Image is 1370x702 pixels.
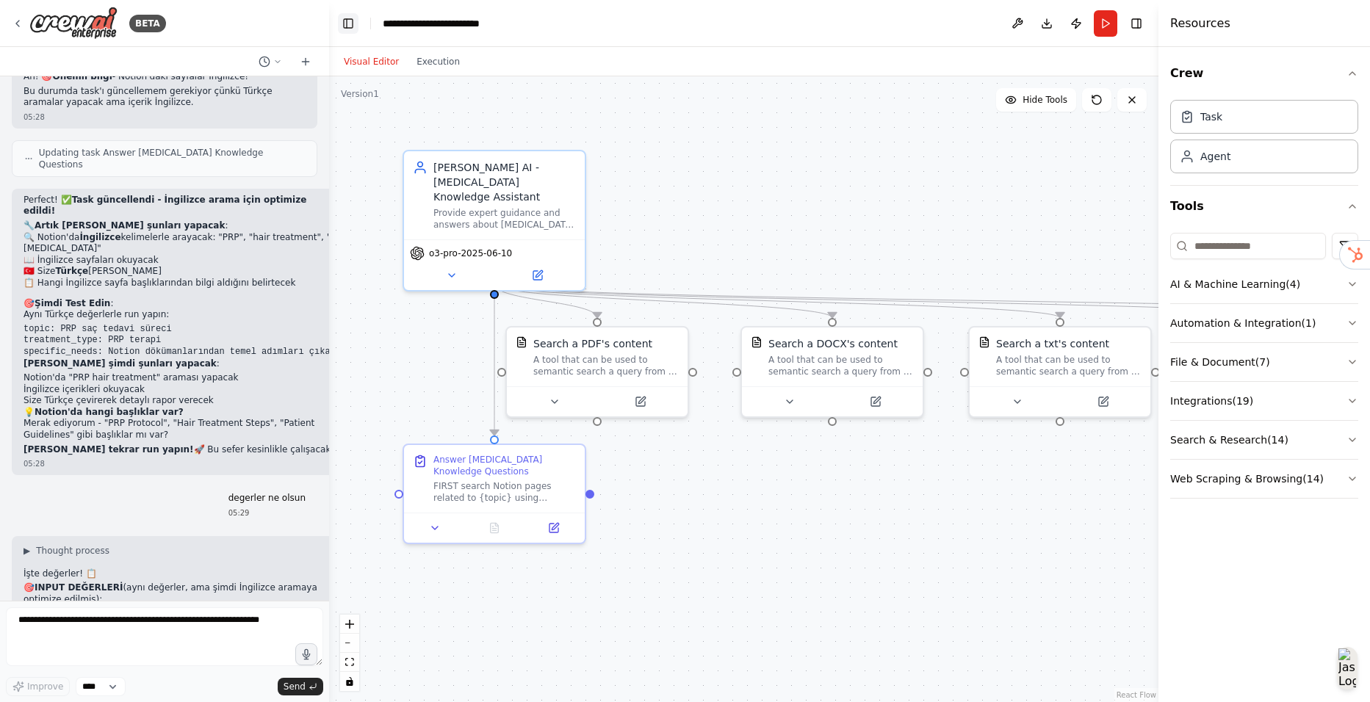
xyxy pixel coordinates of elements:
[24,384,336,396] li: İngilizce içerikleri okuyacak
[35,407,184,417] strong: Notion'da hangi başlıklar var?
[24,395,336,407] li: Size Türkçe çevirerek detaylı rapor verecek
[768,336,898,351] div: Search a DOCX's content
[24,86,306,109] p: Bu durumda task'ı güncellemem gerekiyor çünkü Türkçe aramalar yapacak ama içerik İngilizce.
[403,444,586,544] div: Answer [MEDICAL_DATA] Knowledge QuestionsFIRST search Notion pages related to {topic} using ENGLI...
[228,493,306,504] p: degerler ne olsun
[24,372,336,384] li: Notion'da "PRP hair treatment" araması yapacak
[533,336,652,351] div: Search a PDF's content
[24,568,336,580] p: İşte değerler! 📋
[278,678,323,695] button: Send
[496,267,579,284] button: Open in side panel
[1170,304,1358,342] button: Automation & Integration(1)
[24,444,194,455] strong: [PERSON_NAME] tekrar run yapın!
[433,160,576,204] div: [PERSON_NAME] AI - [MEDICAL_DATA] Knowledge Assistant
[24,195,336,217] p: Perfect! ✅
[338,13,358,34] button: Hide left sidebar
[24,112,306,123] div: 05:28
[24,232,336,255] li: 🔍 Notion'da kelimelerle arayacak: "PRP", "hair treatment", "[MEDICAL_DATA]"
[6,677,70,696] button: Improve
[35,220,225,231] strong: Artık [PERSON_NAME] şunları yapacak
[968,326,1152,418] div: TXTSearchToolSearch a txt's contentA tool that can be used to semantic search a query from a txt'...
[24,358,217,369] strong: [PERSON_NAME] şimdi şunları yapacak
[27,681,63,692] span: Improve
[1200,149,1230,164] div: Agent
[1170,15,1230,32] h4: Resources
[533,354,679,377] div: A tool that can be used to semantic search a query from a PDF's content.
[433,454,576,477] div: Answer [MEDICAL_DATA] Knowledge Questions
[79,232,120,242] strong: İngilizce
[129,15,166,32] div: BETA
[24,255,336,267] li: 📖 İngilizce sayfaları okuyacak
[24,309,336,321] p: Aynı Türkçe değerlerle run yapın:
[36,545,109,557] span: Thought process
[24,220,336,232] h2: 🔧 :
[1200,109,1222,124] div: Task
[35,298,110,308] strong: Şimdi Test Edin
[24,266,336,278] li: 🇹🇷 Size [PERSON_NAME]
[1170,53,1358,94] button: Crew
[55,266,88,276] strong: Türkçe
[528,519,579,537] button: Open in side panel
[1126,13,1147,34] button: Hide right sidebar
[24,444,336,456] p: 🚀 Bu sefer kesinlikle çalışacak!
[24,407,336,419] h2: 💡
[408,53,469,70] button: Execution
[294,53,317,70] button: Start a new chat
[1023,94,1067,106] span: Hide Tools
[340,634,359,653] button: zoom out
[24,545,30,557] span: ▶
[24,278,336,289] li: 📋 Hangi İngilizce sayfa başlıklarından bilgi aldığını belirtecek
[487,284,502,435] g: Edge from 8783aaae-03eb-4ede-b996-6896410ccec3 to d6e1299a-8b2a-4626-80de-477bd1b372fd
[740,326,924,418] div: DOCXSearchToolSearch a DOCX's contentA tool that can be used to semantic search a query from a DO...
[284,681,306,692] span: Send
[1170,265,1358,303] button: AI & Machine Learning(4)
[403,150,586,292] div: [PERSON_NAME] AI - [MEDICAL_DATA] Knowledge AssistantProvide expert guidance and answers about [M...
[996,88,1076,112] button: Hide Tools
[1170,382,1358,420] button: Integrations(19)
[751,336,762,348] img: DOCXSearchTool
[429,247,512,259] span: o3-pro-2025-06-10
[295,643,317,665] button: Click to speak your automation idea
[340,653,359,672] button: fit view
[39,147,305,170] span: Updating task Answer [MEDICAL_DATA] Knowledge Questions
[24,358,336,370] p: :
[383,16,512,31] nav: breadcrumb
[1170,460,1358,498] button: Web Scraping & Browsing(14)
[24,458,336,469] div: 05:28
[1170,227,1358,510] div: Tools
[464,519,526,537] button: No output available
[768,354,914,377] div: A tool that can be used to semantic search a query from a DOCX's content.
[253,53,288,70] button: Switch to previous chat
[29,7,118,40] img: Logo
[340,672,359,691] button: toggle interactivity
[52,71,112,82] strong: Önemli bilgi
[335,53,408,70] button: Visual Editor
[35,582,123,593] strong: INPUT DEĞERLERİ
[433,480,576,504] div: FIRST search Notion pages related to {topic} using ENGLISH keywords (NOTION_SEARCH_PAGES tool). R...
[24,195,306,217] strong: Task güncellendi - İngilizce arama için optimize edildi!
[1170,186,1358,227] button: Tools
[1117,691,1156,699] a: React Flow attribution
[1061,393,1144,410] button: Open in side panel
[24,324,336,357] code: topic: PRP saç tedavi süreci treatment_type: PRP terapi specific_needs: Notion dökümanlarından te...
[1170,421,1358,459] button: Search & Research(14)
[24,582,336,605] h2: 🎯 (aynı değerler, ama şimdi İngilizce aramaya optimize edilmiş):
[487,284,1067,318] g: Edge from 8783aaae-03eb-4ede-b996-6896410ccec3 to f54e3e28-f603-46c7-95bd-6b69f5a41711
[996,354,1142,377] div: A tool that can be used to semantic search a query from a txt's content.
[487,284,840,318] g: Edge from 8783aaae-03eb-4ede-b996-6896410ccec3 to cd4b7053-1313-42a3-8f11-bd1317ec50e0
[24,545,109,557] button: ▶Thought process
[1170,94,1358,185] div: Crew
[516,336,527,348] img: PDFSearchTool
[996,336,1109,351] div: Search a txt's content
[433,207,576,231] div: Provide expert guidance and answers about [MEDICAL_DATA] treatments, content strategies, and PRP/...
[341,88,379,100] div: Version 1
[24,298,336,310] h2: 🎯 :
[24,418,336,441] p: Merak ediyorum - "PRP Protocol", "Hair Treatment Steps", "Patient Guidelines" gibi başlıklar mı var?
[340,615,359,691] div: React Flow controls
[599,393,682,410] button: Open in side panel
[228,507,306,518] div: 05:29
[487,284,605,318] g: Edge from 8783aaae-03eb-4ede-b996-6896410ccec3 to 04972d4d-c549-4f86-98bc-473aa589e5c8
[1170,343,1358,381] button: File & Document(7)
[978,336,990,348] img: TXTSearchTool
[505,326,689,418] div: PDFSearchToolSearch a PDF's contentA tool that can be used to semantic search a query from a PDF'...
